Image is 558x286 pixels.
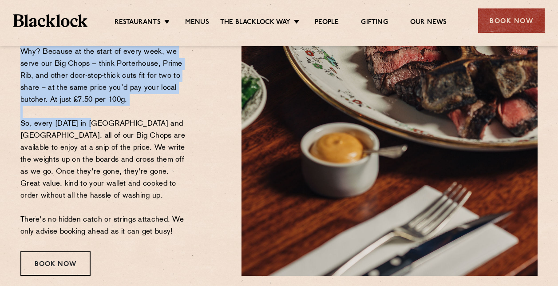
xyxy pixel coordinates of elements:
[315,18,339,28] a: People
[185,18,209,28] a: Menus
[478,8,545,33] div: Book Now
[361,18,388,28] a: Gifting
[13,14,87,27] img: BL_Textured_Logo-footer-cropped.svg
[410,18,447,28] a: Our News
[220,18,290,28] a: The Blacklock Way
[115,18,161,28] a: Restaurants
[20,251,91,276] div: Book Now
[20,10,190,238] p: It's often an unpopular opinion, but we LOVE Mondays. Why? Because at the start of every week, we...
